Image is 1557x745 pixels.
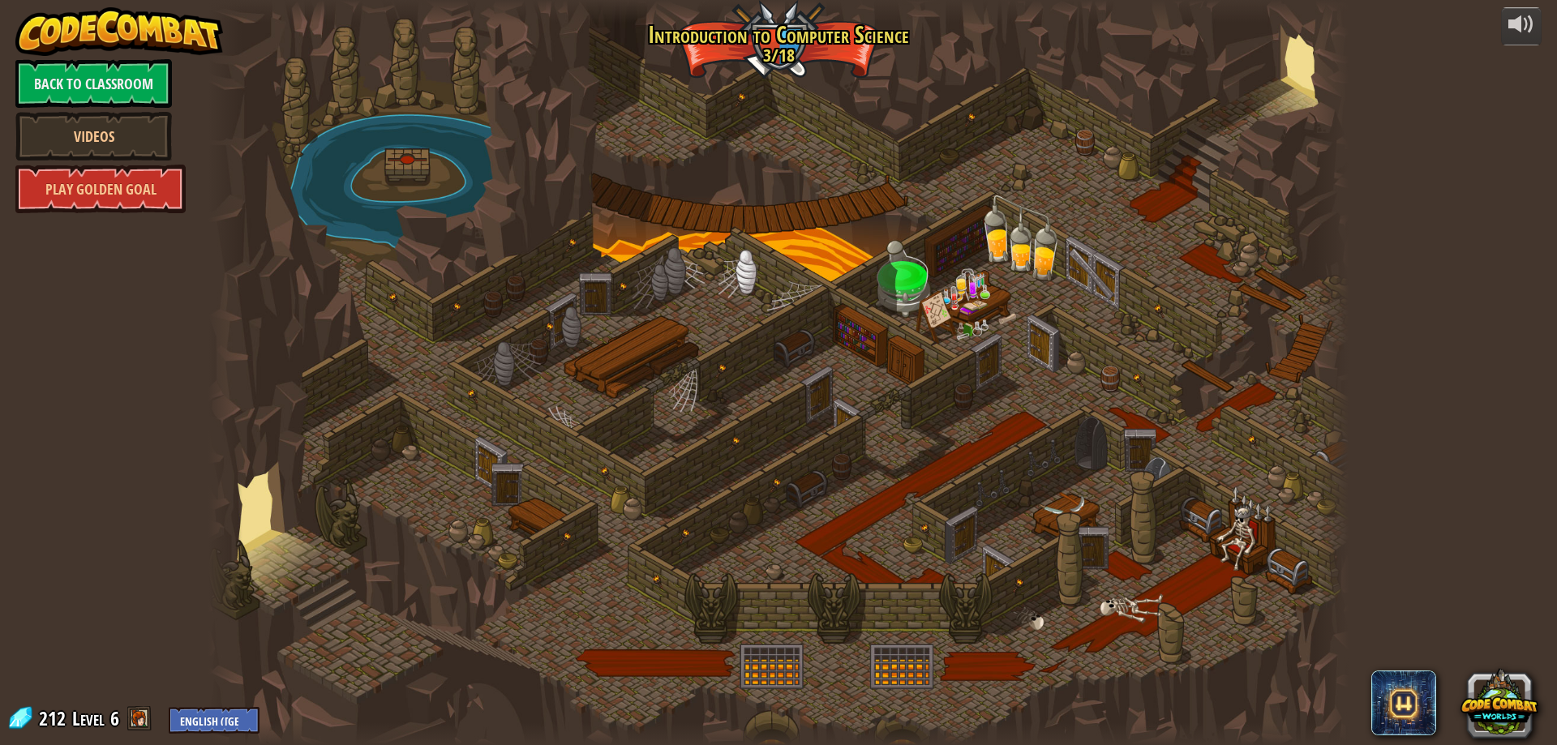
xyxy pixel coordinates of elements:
[39,705,71,731] span: 212
[110,705,119,731] span: 6
[15,7,223,56] img: CodeCombat - Learn how to code by playing a game
[15,165,186,213] a: Play Golden Goal
[72,705,105,732] span: Level
[15,59,172,108] a: Back to Classroom
[15,112,172,161] a: Videos
[1501,7,1542,45] button: Adjust volume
